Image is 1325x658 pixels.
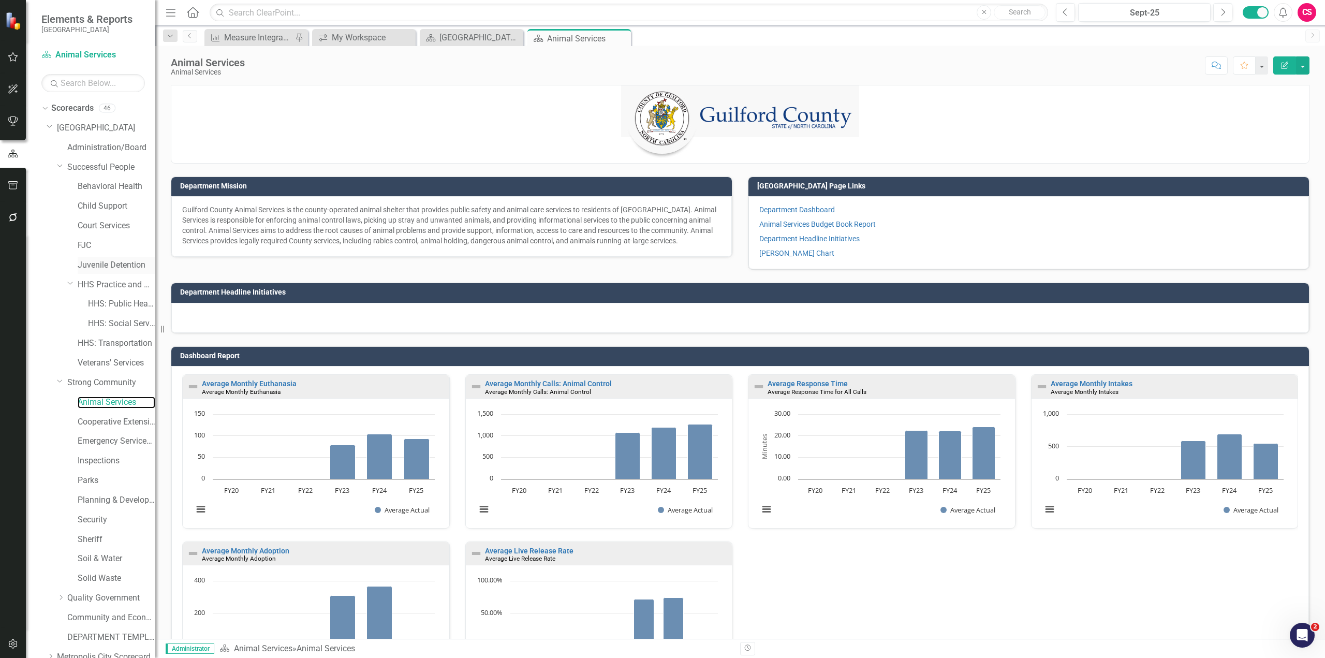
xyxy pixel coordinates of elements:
text: FY25 [409,486,423,495]
img: Not Defined [187,547,199,560]
text: FY24 [656,486,671,495]
svg: Interactive chart [471,409,723,525]
div: [GEOGRAPHIC_DATA] Page [439,31,521,44]
text: 0 [490,473,493,482]
path: FY24, 22.24. Average Actual. [939,431,962,479]
text: FY21 [261,486,275,495]
text: 0 [201,473,205,482]
button: View chart menu, Chart [477,502,491,517]
button: Show Average Actual [658,505,713,515]
text: FY23 [909,486,923,495]
span: Elements & Reports [41,13,132,25]
a: Strong Community [67,377,155,389]
text: FY20 [808,486,822,495]
button: Show Average Actual [375,505,430,515]
a: Juvenile Detention [78,259,155,271]
small: Average Live Release Rate [485,555,555,562]
a: HHS: Social Services [88,318,155,330]
path: FY24, 1,194. Average Actual. [651,427,676,479]
button: Search [994,5,1046,20]
text: FY22 [298,486,313,495]
h3: Department Mission [180,182,727,190]
small: Average Monthly Calls: Animal Control [485,388,591,396]
p: Guilford County Animal Services is the county-operated animal shelter that provides public safety... [182,204,721,246]
iframe: Intercom live chat [1290,623,1315,648]
path: FY23, 72. Cumulative/Average Actual. [634,599,654,646]
div: Double-Click to Edit [465,374,733,528]
a: [GEOGRAPHIC_DATA] [57,122,155,134]
button: View chart menu, Chart [194,502,208,517]
small: Average Monthly Adoption [202,555,276,562]
text: FY25 [976,486,991,495]
a: DEPARTMENT TEMPLATE [67,632,155,644]
text: FY24 [372,486,387,495]
text: FY25 [693,486,707,495]
div: Chart. Highcharts interactive chart. [1037,409,1293,525]
img: Not Defined [187,381,199,393]
text: FY23 [1186,486,1200,495]
text: FY22 [875,486,890,495]
span: Administrator [166,644,214,654]
path: FY23, 1,070. Average Actual. [615,432,640,479]
div: Double-Click to Edit [1031,374,1299,528]
a: [GEOGRAPHIC_DATA] Page [422,31,521,44]
text: FY20 [511,486,526,495]
a: [PERSON_NAME] Chart [759,249,834,257]
a: Behavioral Health [78,181,155,193]
a: Animal Services Budget Book Report [759,220,876,228]
text: 500 [482,451,493,461]
div: Chart. Highcharts interactive chart. [754,409,1010,525]
text: 400 [194,575,205,584]
h3: [GEOGRAPHIC_DATA] Page Links [757,182,1304,190]
a: Animal Services [41,49,145,61]
path: FY24, 691. Average Actual. [1217,434,1242,479]
a: Department Headline Initiatives [759,235,860,243]
text: Minutes [760,434,769,459]
a: Soil & Water [78,553,155,565]
a: Emergency Services / Fire [78,435,155,447]
button: Show Average Actual [1224,505,1279,515]
path: FY24, 74. Cumulative/Average Actual. [663,597,683,646]
a: Community and Economic Indicators [67,612,155,624]
div: » [219,643,732,655]
text: FY24 [1222,486,1237,495]
path: FY23, 79. Average Actual. [330,445,356,479]
input: Search ClearPoint... [210,4,1048,22]
small: Average Monthly Intakes [1051,388,1118,396]
a: HHS: Public Health [88,298,155,310]
a: Average Monthly Intakes [1051,379,1132,388]
text: FY24 [943,486,958,495]
a: Planning & Development [78,494,155,506]
div: My Workspace [332,31,413,44]
a: HHS Practice and Operational Framework [78,279,155,291]
a: Parks [78,475,155,487]
div: 46 [99,104,115,113]
a: Administration/Board [67,142,155,154]
text: FY20 [1077,486,1092,495]
a: Average Live Release Rate [485,547,573,555]
button: View chart menu, Chart [1042,502,1057,517]
a: Solid Waste [78,573,155,584]
a: Average Monthly Euthanasia [202,379,297,388]
text: 100.00% [477,575,503,584]
small: Average Response Time for All Calls [768,388,866,396]
a: Cooperative Extension [78,416,155,428]
a: Average Monthly Adoption [202,547,289,555]
a: Veterans' Services [78,357,155,369]
text: FY21 [1113,486,1128,495]
text: 150 [194,408,205,418]
img: Not Defined [1036,381,1048,393]
a: Court Services [78,220,155,232]
a: My Workspace [315,31,413,44]
a: Scorecards [51,103,94,114]
h3: Department Headline Initiatives [180,288,1304,296]
div: Double-Click to Edit [182,374,450,528]
img: Notices for Guilford [621,85,859,163]
div: Animal Services [547,32,628,45]
text: 1,500 [477,408,493,418]
svg: Interactive chart [188,409,440,525]
h3: Dashboard Report [180,352,1304,360]
text: 50.00% [481,608,503,617]
div: Animal Services [171,68,245,76]
text: 30.00 [774,408,790,418]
